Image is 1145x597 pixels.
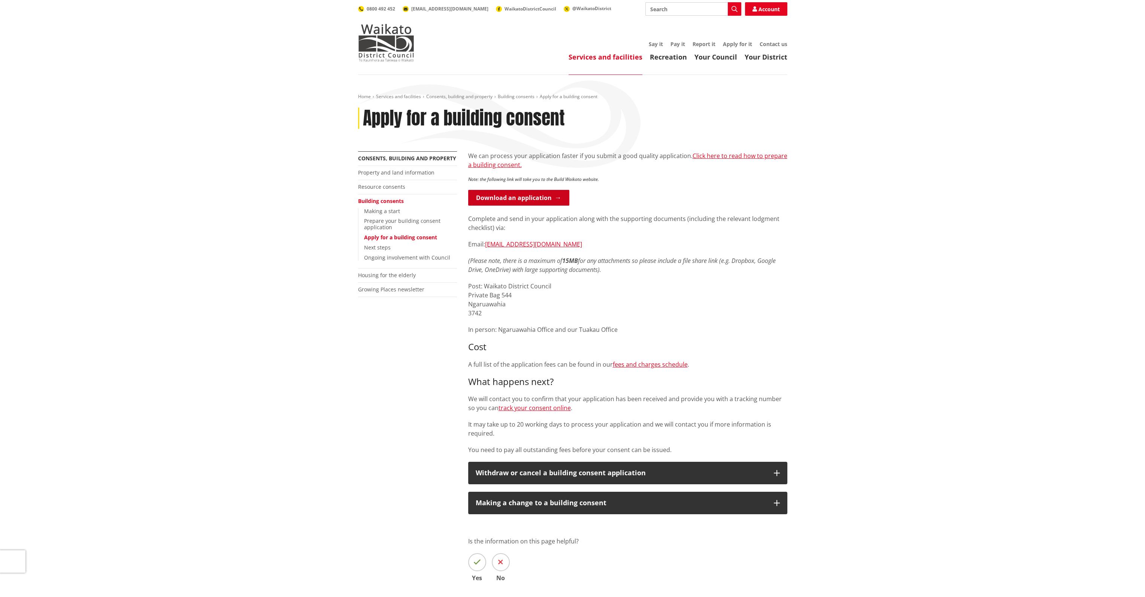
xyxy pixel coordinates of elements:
a: [EMAIL_ADDRESS][DOMAIN_NAME] [485,240,582,248]
div: Withdraw or cancel a building consent application [476,469,766,477]
h3: What happens next? [468,376,787,387]
a: Account [745,2,787,16]
a: Download an application [468,190,569,206]
h3: Cost [468,342,787,352]
a: Growing Places newsletter [358,286,424,293]
strong: 15MB [562,257,578,265]
a: Your Council [694,52,737,61]
a: Consents, building and property [358,155,456,162]
a: Services and facilities [569,52,642,61]
p: In person: Ngaruawahia Office and our Tuakau Office [468,325,787,334]
p: Email: [468,240,787,249]
p: Complete and send in your application along with the supporting documents (including the relevant... [468,214,787,232]
span: 0800 492 452 [367,6,395,12]
a: Building consents [358,197,404,204]
nav: breadcrumb [358,94,787,100]
a: Making a start [364,207,400,215]
a: Resource consents [358,183,405,190]
a: Say it [649,40,663,48]
a: WaikatoDistrictCouncil [496,6,556,12]
a: Property and land information [358,169,434,176]
span: @WaikatoDistrict [572,5,611,12]
a: Ongoing involvement with Council [364,254,450,261]
img: Waikato District Council - Te Kaunihera aa Takiwaa o Waikato [358,24,414,61]
a: Building consents [498,93,534,100]
a: Contact us [760,40,787,48]
a: Services and facilities [376,93,421,100]
a: Consents, building and property [426,93,493,100]
a: Recreation [650,52,687,61]
span: [EMAIL_ADDRESS][DOMAIN_NAME] [411,6,488,12]
p: It may take up to 20 working days to process your application and we will contact you if more inf... [468,420,787,438]
p: Is the information on this page helpful? [468,537,787,546]
span: No [492,575,510,581]
p: We can process your application faster if you submit a good quality application. [468,151,787,169]
a: Your District [745,52,787,61]
em: (Please note, there is a maximum of for any attachments so please include a file share link (e.g.... [468,257,776,274]
a: Home [358,93,371,100]
a: Apply for a building consent [364,234,437,241]
p: We will contact you to confirm that your application has been received and provide you with a tra... [468,394,787,412]
button: Making a change to a building consent [468,492,787,514]
p: A full list of the application fees can be found in our . [468,360,787,369]
a: Report it [693,40,715,48]
a: Housing for the elderly [358,272,416,279]
span: Apply for a building consent [540,93,597,100]
a: Prepare your building consent application [364,217,440,231]
p: You need to pay all outstanding fees before your consent can be issued. [468,445,787,454]
a: Next steps [364,244,391,251]
a: [EMAIL_ADDRESS][DOMAIN_NAME] [403,6,488,12]
a: @WaikatoDistrict [564,5,611,12]
a: Pay it [670,40,685,48]
em: Note: the following link will take you to the Build Waikato website. [468,176,599,182]
input: Search input [645,2,741,16]
a: fees and charges schedule [613,360,688,369]
a: Apply for it [723,40,752,48]
div: Making a change to a building consent [476,499,766,507]
a: track your consent online [499,404,571,412]
iframe: Messenger Launcher [1111,566,1138,593]
button: Withdraw or cancel a building consent application [468,462,787,484]
a: 0800 492 452 [358,6,395,12]
span: Yes [468,575,486,581]
p: Post: Waikato District Council Private Bag 544 Ngaruawahia 3742 [468,282,787,318]
span: WaikatoDistrictCouncil [505,6,556,12]
a: Click here to read how to prepare a building consent. [468,152,787,169]
h1: Apply for a building consent [363,107,565,129]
